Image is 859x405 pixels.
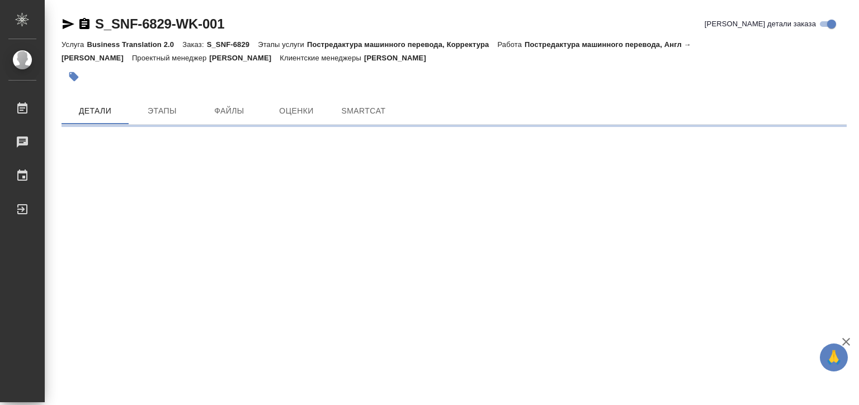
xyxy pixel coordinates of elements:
[62,40,87,49] p: Услуга
[497,40,525,49] p: Работа
[87,40,182,49] p: Business Translation 2.0
[95,16,224,31] a: S_SNF-6829-WK-001
[68,104,122,118] span: Детали
[270,104,323,118] span: Оценки
[132,54,209,62] p: Проектный менеджер
[62,17,75,31] button: Скопировать ссылку для ЯМессенджера
[820,343,848,371] button: 🙏
[207,40,258,49] p: S_SNF-6829
[280,54,364,62] p: Клиентские менеджеры
[364,54,435,62] p: [PERSON_NAME]
[62,64,86,89] button: Добавить тэг
[182,40,206,49] p: Заказ:
[135,104,189,118] span: Этапы
[209,54,280,62] p: [PERSON_NAME]
[337,104,390,118] span: SmartCat
[258,40,307,49] p: Этапы услуги
[705,18,816,30] span: [PERSON_NAME] детали заказа
[824,346,843,369] span: 🙏
[202,104,256,118] span: Файлы
[78,17,91,31] button: Скопировать ссылку
[307,40,497,49] p: Постредактура машинного перевода, Корректура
